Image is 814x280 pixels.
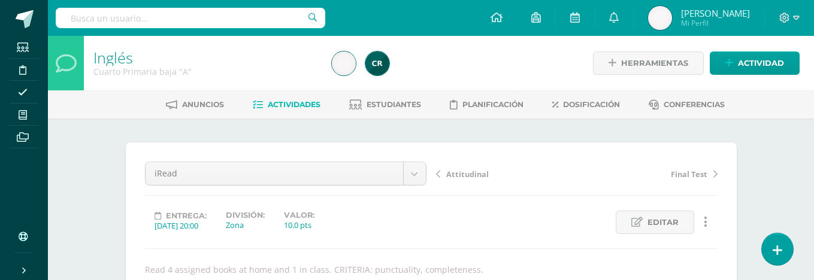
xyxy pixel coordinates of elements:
input: Busca un usuario... [56,8,325,28]
div: [DATE] 20:00 [155,220,207,231]
span: Anuncios [182,100,224,109]
span: Dosificación [563,100,620,109]
span: Mi Perfil [681,18,750,28]
span: Entrega: [166,211,207,220]
a: Attitudinal [436,168,577,179]
img: 9f6c7c8305d8e608d466df14f8841aad.png [332,51,356,75]
span: [PERSON_NAME] [681,7,750,19]
span: Estudiantes [367,100,421,109]
span: Planificación [462,100,523,109]
a: Planificación [450,95,523,114]
span: Actividad [738,52,784,74]
a: Actividad [710,51,800,75]
span: Herramientas [621,52,688,74]
a: Herramientas [593,51,704,75]
a: iRead [146,162,426,185]
span: Conferencias [664,100,725,109]
a: Final Test [577,168,718,179]
a: Inglés [93,47,133,68]
a: Anuncios [166,95,224,114]
label: Valor: [284,211,314,220]
img: 9f6c7c8305d8e608d466df14f8841aad.png [648,6,672,30]
a: Actividades [253,95,320,114]
img: 19436fc6d9716341a8510cf58c6830a2.png [365,51,389,75]
span: iRead [155,162,394,185]
span: Actividades [268,100,320,109]
div: Cuarto Primaria baja 'A' [93,66,317,77]
a: Conferencias [649,95,725,114]
a: Dosificación [552,95,620,114]
span: Final Test [671,169,707,179]
span: Editar [647,211,679,233]
div: Read 4 assigned books at home and 1 in class. CRITERIA: punctuality, completeness. [140,264,722,275]
h1: Inglés [93,49,317,66]
div: 10.0 pts [284,220,314,230]
div: Zona [226,220,265,230]
span: Attitudinal [446,169,489,179]
a: Estudiantes [349,95,421,114]
label: División: [226,211,265,220]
